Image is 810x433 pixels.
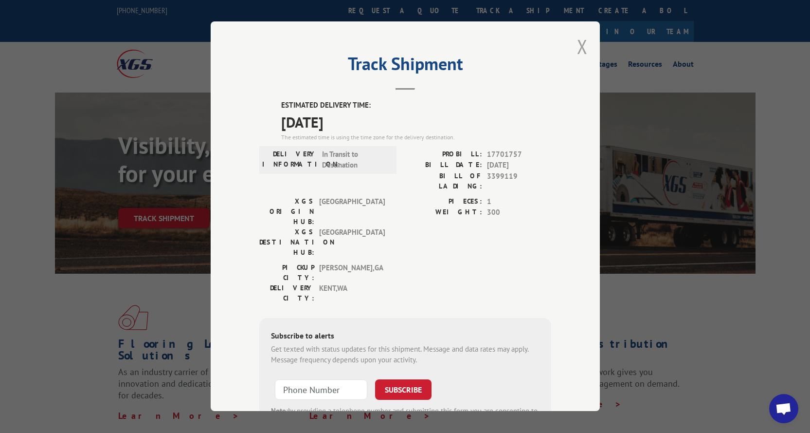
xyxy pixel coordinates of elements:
label: XGS DESTINATION HUB: [259,227,314,258]
label: BILL OF LADING: [405,171,482,191]
span: [DATE] [487,160,551,171]
label: WEIGHT: [405,207,482,219]
input: Phone Number [275,379,367,400]
label: DELIVERY INFORMATION: [262,149,317,171]
label: PIECES: [405,196,482,207]
span: In Transit to Destination [322,149,388,171]
label: XGS ORIGIN HUB: [259,196,314,227]
span: [GEOGRAPHIC_DATA] [319,196,385,227]
label: BILL DATE: [405,160,482,171]
label: PICKUP CITY: [259,263,314,283]
span: [PERSON_NAME] , GA [319,263,385,283]
div: Subscribe to alerts [271,330,540,344]
label: DELIVERY CITY: [259,283,314,303]
label: PROBILL: [405,149,482,160]
label: ESTIMATED DELIVERY TIME: [281,100,551,112]
span: [DATE] [281,111,551,133]
div: Open chat [769,394,798,423]
span: 17701757 [487,149,551,160]
div: Get texted with status updates for this shipment. Message and data rates may apply. Message frequ... [271,344,540,366]
button: SUBSCRIBE [375,379,432,400]
span: KENT , WA [319,283,385,303]
span: 3399119 [487,171,551,191]
span: [GEOGRAPHIC_DATA] [319,227,385,258]
span: 300 [487,207,551,219]
button: Close modal [577,34,588,59]
strong: Note: [271,406,288,415]
span: 1 [487,196,551,207]
h2: Track Shipment [259,57,551,75]
div: The estimated time is using the time zone for the delivery destination. [281,133,551,142]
